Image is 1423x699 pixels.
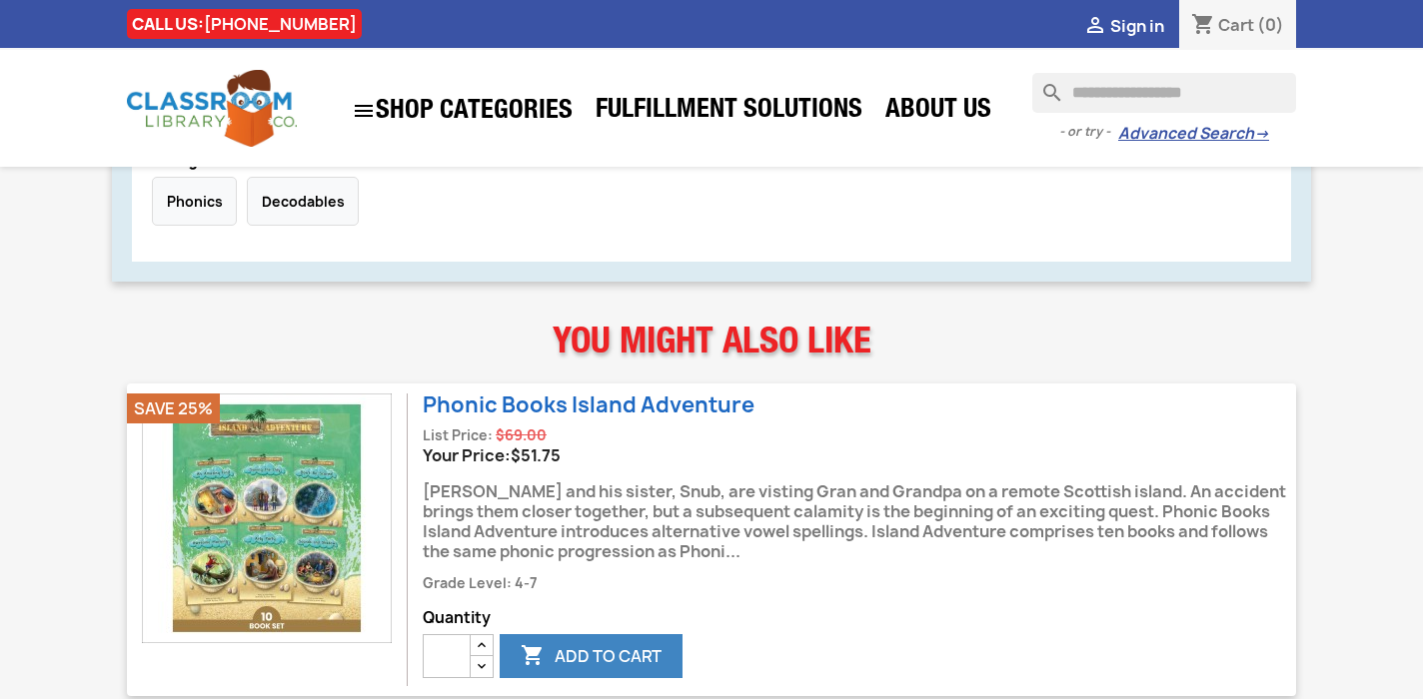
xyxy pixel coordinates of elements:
[352,99,376,123] i: 
[127,70,297,147] img: Classroom Library Company
[247,177,359,226] div: Decodables
[1032,73,1296,113] input: Search
[423,390,754,419] a: Phonic Books Island Adventure
[1032,73,1056,97] i: search
[1083,15,1107,39] i: 
[875,92,1001,132] a: About Us
[152,177,237,226] div: Phonics
[127,9,362,39] div: CALL US:
[1218,14,1254,36] span: Cart
[1059,122,1118,142] span: - or try -
[1083,15,1164,37] a:  Sign in
[521,645,545,669] i: 
[1254,124,1269,144] span: →
[152,153,1276,170] p: Categories
[423,465,1296,572] div: [PERSON_NAME] and his sister, Snub, are visting Gran and Grandpa on a remote Scottish island. An ...
[1191,14,1215,38] i: shopping_cart
[423,634,471,678] input: Quantity
[423,574,538,592] span: Grade Level: 4-7
[423,426,493,444] span: List Price:
[112,306,1311,385] p: You might also like
[500,634,683,678] button: Add to cart
[423,608,1296,628] span: Quantity
[1118,124,1269,144] a: Advanced Search→
[142,393,392,643] img: Phonic Books Island Adventure
[342,89,583,133] a: SHOP CATEGORIES
[1110,15,1164,37] span: Sign in
[586,92,872,132] a: Fulfillment Solutions
[204,13,357,35] a: [PHONE_NUMBER]
[127,393,220,423] li: Save 25%
[511,444,561,466] span: Price
[423,445,1296,465] div: Your Price:
[496,425,547,445] span: Regular price
[1257,14,1284,36] span: (0)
